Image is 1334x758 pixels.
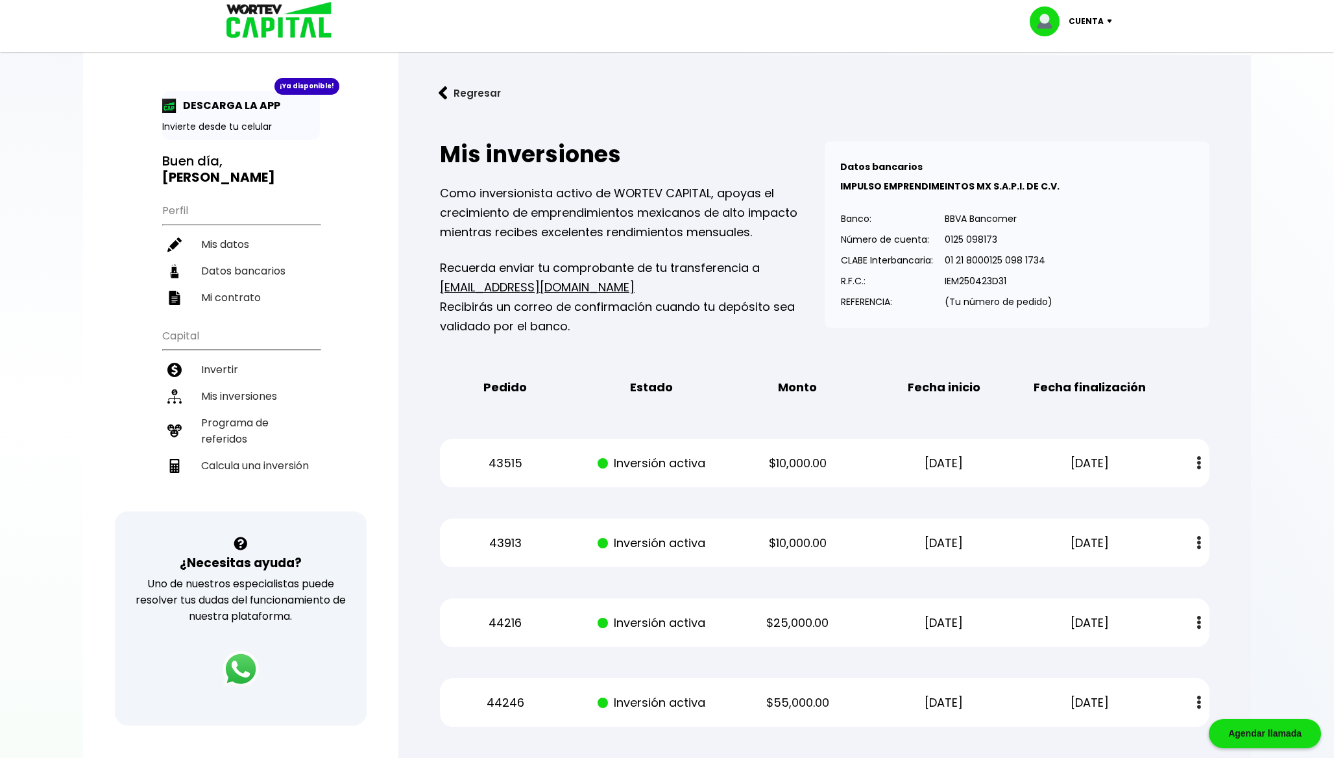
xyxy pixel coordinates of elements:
a: Calcula una inversión [162,452,320,479]
p: Invierte desde tu celular [162,120,320,134]
img: app-icon [162,99,176,113]
p: 44216 [444,613,567,633]
p: CLABE Interbancaria: [841,251,933,270]
b: IMPULSO EMPRENDIMEINTOS MX S.A.P.I. DE C.V. [840,180,1060,193]
p: Banco: [841,209,933,228]
ul: Perfil [162,196,320,311]
a: flecha izquierdaRegresar [419,76,1230,110]
p: R.F.C.: [841,271,933,291]
p: Número de cuenta: [841,230,933,249]
img: icon-down [1104,19,1121,23]
p: Recuerda enviar tu comprobante de tu transferencia a Recibirás un correo de confirmación cuando t... [440,258,825,336]
b: [PERSON_NAME] [162,168,275,186]
b: Monto [778,378,817,397]
p: 44246 [444,693,567,713]
a: Mis inversiones [162,383,320,410]
img: contrato-icon.f2db500c.svg [167,291,182,305]
p: Inversión activa [590,533,713,553]
p: DESCARGA LA APP [176,97,280,114]
p: [DATE] [882,693,1006,713]
div: ¡Ya disponible! [274,78,339,95]
p: Inversión activa [590,693,713,713]
p: 01 21 8000125 098 1734 [945,251,1052,270]
a: Datos bancarios [162,258,320,284]
img: invertir-icon.b3b967d7.svg [167,363,182,377]
p: [DATE] [1028,693,1152,713]
div: Agendar llamada [1209,719,1321,748]
p: 0125 098173 [945,230,1052,249]
img: editar-icon.952d3147.svg [167,238,182,252]
b: Estado [630,378,673,397]
p: 43515 [444,454,567,473]
p: $10,000.00 [736,533,859,553]
a: Mis datos [162,231,320,258]
p: $55,000.00 [736,693,859,713]
p: BBVA Bancomer [945,209,1052,228]
h2: Mis inversiones [440,141,825,167]
p: $10,000.00 [736,454,859,473]
p: [DATE] [1028,533,1152,553]
p: [DATE] [1028,613,1152,633]
ul: Capital [162,321,320,511]
p: Cuenta [1069,12,1104,31]
img: calculadora-icon.17d418c4.svg [167,459,182,473]
p: (Tu número de pedido) [945,292,1052,312]
p: $25,000.00 [736,613,859,633]
p: Inversión activa [590,613,713,633]
img: recomiendanos-icon.9b8e9327.svg [167,424,182,438]
h3: Buen día, [162,153,320,186]
p: Como inversionista activo de WORTEV CAPITAL, apoyas el crecimiento de emprendimientos mexicanos d... [440,184,825,242]
img: flecha izquierda [439,86,448,100]
b: Fecha inicio [908,378,980,397]
img: inversiones-icon.6695dc30.svg [167,389,182,404]
a: [EMAIL_ADDRESS][DOMAIN_NAME] [440,279,635,295]
p: Uno de nuestros especialistas puede resolver tus dudas del funcionamiento de nuestra plataforma. [132,576,350,624]
p: 43913 [444,533,567,553]
b: Fecha finalización [1034,378,1146,397]
b: Datos bancarios [840,160,923,173]
a: Mi contrato [162,284,320,311]
p: [DATE] [882,454,1006,473]
button: Regresar [419,76,520,110]
img: profile-image [1030,6,1069,36]
a: Programa de referidos [162,410,320,452]
p: [DATE] [882,613,1006,633]
img: datos-icon.10cf9172.svg [167,264,182,278]
p: [DATE] [1028,454,1152,473]
img: logos_whatsapp-icon.242b2217.svg [223,651,259,687]
p: REFERENCIA: [841,292,933,312]
b: Pedido [483,378,527,397]
p: IEM250423D31 [945,271,1052,291]
a: Invertir [162,356,320,383]
p: [DATE] [882,533,1006,553]
h3: ¿Necesitas ayuda? [180,554,302,572]
p: Inversión activa [590,454,713,473]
